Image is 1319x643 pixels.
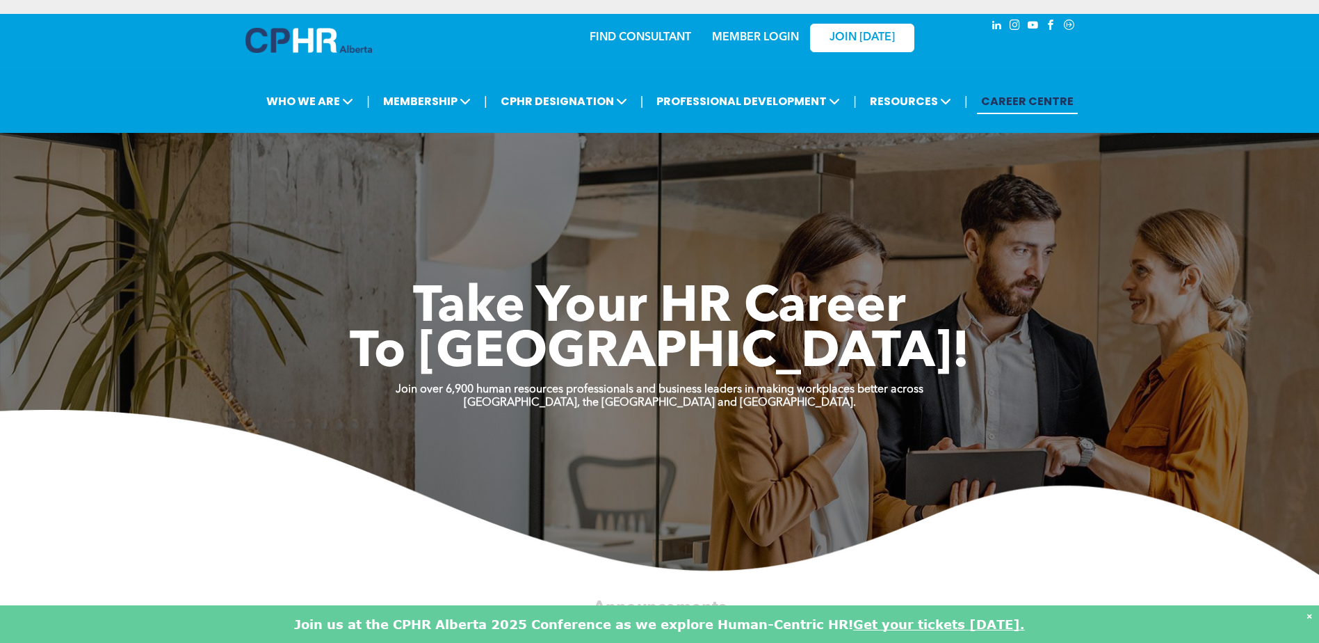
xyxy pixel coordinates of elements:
[652,88,844,114] span: PROFESSIONAL DEVELOPMENT
[262,88,357,114] span: WHO WE ARE
[712,32,799,43] a: MEMBER LOGIN
[977,88,1078,114] a: CAREER CENTRE
[464,397,856,408] strong: [GEOGRAPHIC_DATA], the [GEOGRAPHIC_DATA] and [GEOGRAPHIC_DATA].
[396,384,923,395] strong: Join over 6,900 human resources professionals and business leaders in making workplaces better ac...
[830,31,895,45] span: JOIN [DATE]
[350,328,970,379] span: To [GEOGRAPHIC_DATA]!
[593,599,726,616] span: Announcements
[496,88,631,114] span: CPHR DESIGNATION
[640,87,644,116] li: |
[1044,17,1059,36] a: facebook
[1008,17,1023,36] a: instagram
[853,617,1025,632] a: Get your tickets [DATE].
[989,17,1005,36] a: linkedin
[484,87,487,116] li: |
[245,28,372,53] img: A blue and white logo for cp alberta
[1026,17,1041,36] a: youtube
[853,87,857,116] li: |
[1062,17,1077,36] a: Social network
[366,87,370,116] li: |
[866,88,955,114] span: RESOURCES
[590,32,691,43] a: FIND CONSULTANT
[294,617,853,632] font: Join us at the CPHR Alberta 2025 Conference as we explore Human-Centric HR!
[413,283,906,333] span: Take Your HR Career
[964,87,968,116] li: |
[1306,609,1312,623] div: Dismiss notification
[810,24,914,52] a: JOIN [DATE]
[379,88,475,114] span: MEMBERSHIP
